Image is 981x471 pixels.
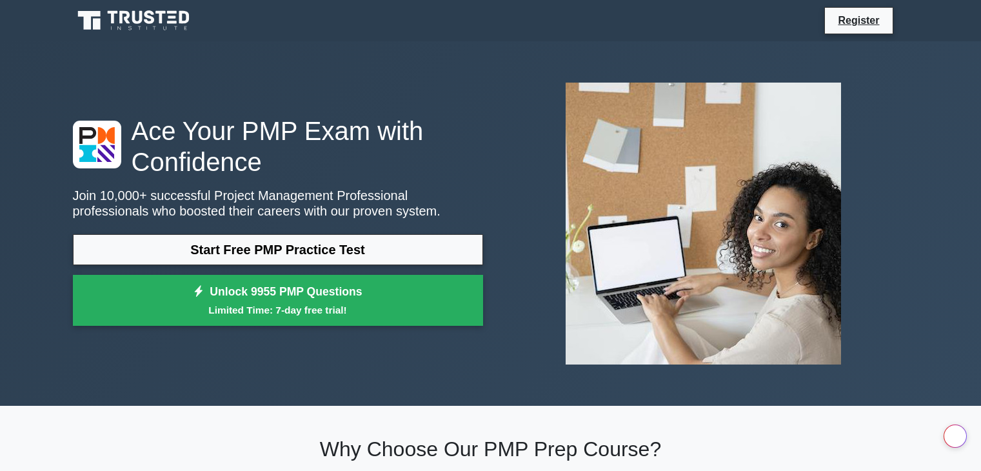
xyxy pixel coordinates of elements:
[89,303,467,317] small: Limited Time: 7-day free trial!
[73,188,483,219] p: Join 10,000+ successful Project Management Professional professionals who boosted their careers w...
[830,12,887,28] a: Register
[73,437,909,461] h2: Why Choose Our PMP Prep Course?
[73,234,483,265] a: Start Free PMP Practice Test
[73,275,483,326] a: Unlock 9955 PMP QuestionsLimited Time: 7-day free trial!
[73,115,483,177] h1: Ace Your PMP Exam with Confidence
